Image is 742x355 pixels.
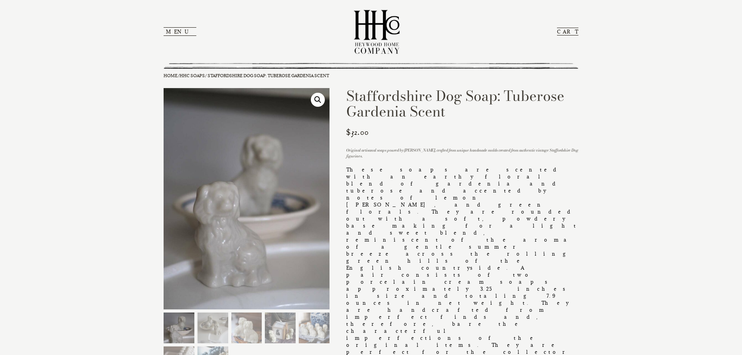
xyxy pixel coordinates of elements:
[265,313,296,343] img: Staffordshire Dog Soap: Tuberose Gardenia Scent - Image 4
[164,73,578,79] nav: Breadcrumb
[164,313,194,343] img: Staffordshire Dog Soap: Tuberose Gardenia Scent
[347,4,406,59] img: Heywood Home Company
[164,73,178,78] a: Home
[346,127,351,138] span: $
[231,313,262,343] img: Staffordshire Dog Soap: Tuberose Gardenia Scent - Image 3
[557,28,578,35] a: CART
[299,313,330,343] img: Staffordshire Dog Soap: Tuberose Gardenia Scent - Image 5
[311,93,325,107] a: View full-screen image gallery
[197,313,228,343] img: Staffordshire Dog Soap: Tuberose Gardenia Scent - Image 2
[346,88,578,119] h1: Staffordshire Dog Soap: Tuberose Gardenia Scent
[330,88,495,309] img: Staffordshire Dog Soap: Tuberose Gardenia Scent - Image 2
[164,27,196,36] button: Menu
[346,147,578,159] em: Original artisanal soaps poured by [PERSON_NAME], crafted from unique handmade molds created from...
[346,127,368,138] bdi: 32.00
[180,73,205,78] a: HHC Soaps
